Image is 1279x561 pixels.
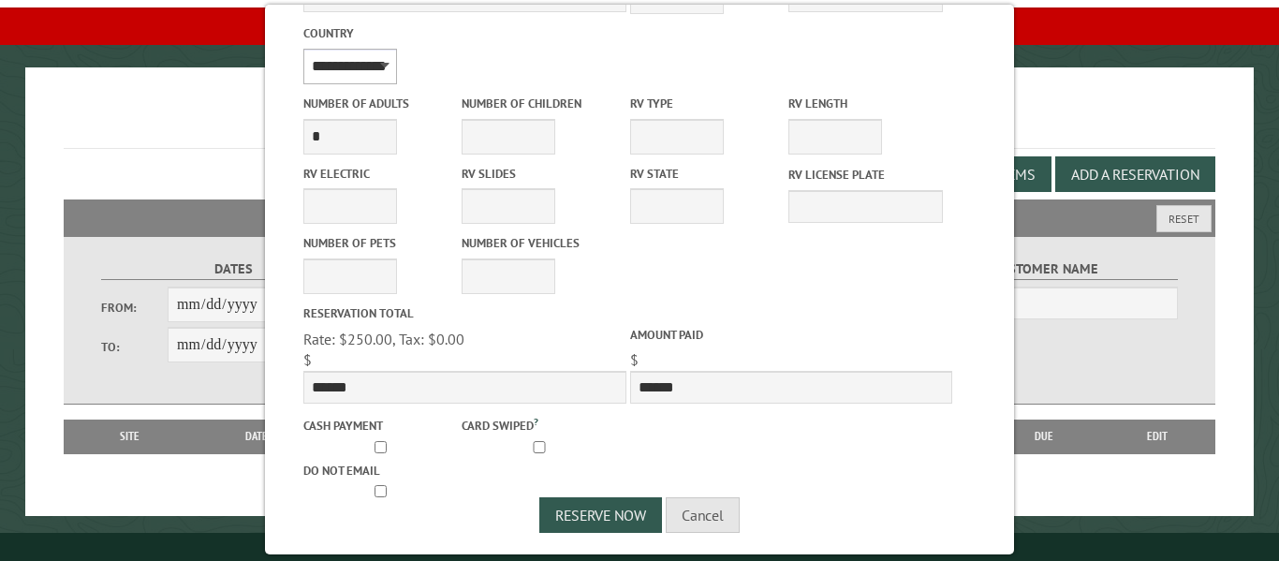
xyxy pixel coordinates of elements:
label: RV State [630,165,785,183]
span: $ [303,350,312,369]
th: Due [991,420,1099,453]
button: Reserve Now [539,497,662,533]
label: Number of Children [462,95,616,112]
label: RV Type [630,95,785,112]
label: Number of Adults [303,95,458,112]
label: Country [303,24,626,42]
label: RV Length [788,95,943,112]
h2: Filters [64,199,1214,235]
button: Add a Reservation [1055,156,1215,192]
label: Reservation Total [303,304,626,322]
label: From: [101,299,168,317]
th: Dates [185,420,333,453]
label: Customer Name [913,258,1178,280]
button: Reset [1156,205,1212,232]
button: Cancel [666,497,740,533]
label: To: [101,338,168,356]
label: RV Slides [462,165,616,183]
h1: Reservations [64,97,1214,149]
label: Card swiped [462,414,616,435]
a: ? [534,415,538,428]
label: Dates [101,258,366,280]
span: $ [630,350,639,369]
label: RV Electric [303,165,458,183]
th: Edit [1098,420,1214,453]
label: Amount paid [630,326,953,344]
label: Do not email [303,462,458,480]
label: Number of Vehicles [462,234,616,252]
span: Rate: $250.00, Tax: $0.00 [303,330,464,348]
label: RV License Plate [788,166,943,184]
label: Cash payment [303,417,458,435]
label: Number of Pets [303,234,458,252]
th: Site [73,420,185,453]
